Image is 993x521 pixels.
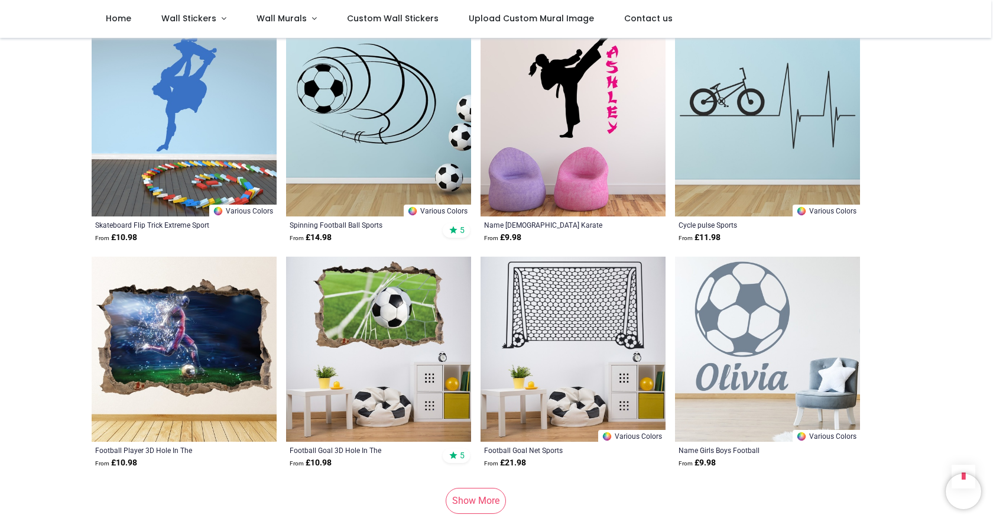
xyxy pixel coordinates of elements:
a: Various Colors [598,430,666,442]
strong: £ 10.98 [290,457,332,469]
span: Home [106,12,131,24]
a: Name Girls Boys Football [679,445,821,455]
a: Show More [446,488,506,514]
a: Various Colors [209,205,277,216]
iframe: Brevo live chat [946,474,981,509]
img: Skateboard Flip Trick Extreme Sport Wall Sticker [92,31,277,216]
img: Personalised Name Female Karate Wall Sticker [481,31,666,216]
span: Wall Stickers [161,12,216,24]
span: From [679,235,693,241]
img: Color Wheel [796,431,807,442]
img: Personalised Name Girls Boys Football Wall Sticker [675,257,860,442]
strong: £ 10.98 [95,457,137,469]
span: From [95,460,109,467]
a: Football Goal 3D Hole In The [290,445,432,455]
strong: £ 14.98 [290,232,332,244]
span: From [484,235,498,241]
span: 5 [460,225,465,235]
span: From [679,460,693,467]
span: Contact us [624,12,673,24]
span: From [290,235,304,241]
a: Spinning Football Ball Sports [290,220,432,229]
strong: £ 9.98 [484,232,521,244]
a: Various Colors [404,205,471,216]
strong: £ 21.98 [484,457,526,469]
strong: £ 9.98 [679,457,716,469]
a: Football Player 3D Hole In The [95,445,238,455]
strong: £ 11.98 [679,232,721,244]
span: From [484,460,498,467]
img: Color Wheel [213,206,223,216]
span: From [290,460,304,467]
a: Skateboard Flip Trick Extreme Sport [95,220,238,229]
span: Upload Custom Mural Image [469,12,594,24]
img: Football Goal Net Sports Wall Sticker [481,257,666,442]
span: Wall Murals [257,12,307,24]
img: Color Wheel [796,206,807,216]
a: Various Colors [793,430,860,442]
strong: £ 10.98 [95,232,137,244]
span: 5 [460,450,465,461]
img: Cycle pulse Sports Wall Sticker [675,31,860,216]
a: Cycle pulse Sports [679,220,821,229]
img: Football Goal 3D Hole In The Wall Sticker [286,257,471,442]
span: Custom Wall Stickers [347,12,439,24]
img: Spinning Football Ball Sports Wall Sticker [286,31,471,216]
img: Color Wheel [602,431,612,442]
img: Football Player 3D Hole In The Wall Sticker [92,257,277,442]
a: Various Colors [793,205,860,216]
a: Football Goal Net Sports [484,445,627,455]
a: Name [DEMOGRAPHIC_DATA] Karate [484,220,627,229]
img: Color Wheel [407,206,418,216]
span: From [95,235,109,241]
